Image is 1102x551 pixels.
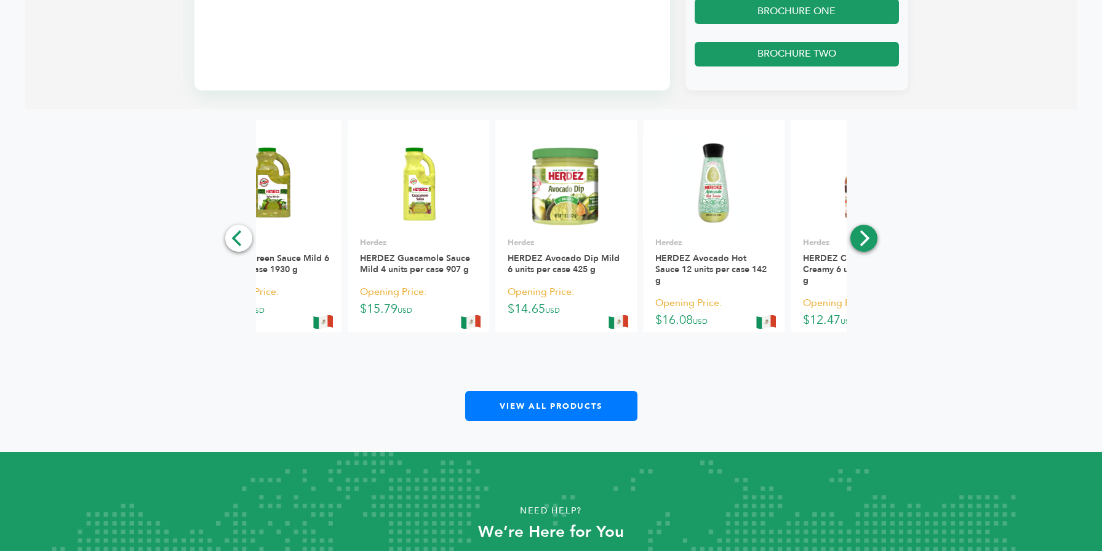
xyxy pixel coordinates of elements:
[695,42,899,67] a: BROCHURE TWO
[478,521,624,543] strong: We’re Here for You
[545,305,560,315] span: USD
[508,284,574,300] span: Opening Price:
[803,237,920,248] p: Herdez
[850,225,877,252] button: Next
[828,140,895,230] img: HERDEZ Chipotle Sauce Creamy 6 units per case 434 g
[360,283,477,319] p: $15.79
[381,140,455,229] img: HERDEZ Guacamole Sauce Mild 4 units per case 907 g
[840,316,855,326] span: USD
[508,283,625,319] p: $14.65
[655,252,767,286] a: HERDEZ Avocado Hot Sauce 12 units per case 142 g
[250,305,265,315] span: USD
[508,237,625,248] p: Herdez
[669,140,759,230] img: HERDEZ Avocado Hot Sauce 12 units per case 142 g
[655,237,772,248] p: Herdez
[655,294,772,330] p: $16.08
[508,252,620,275] a: HERDEZ Avocado Dip Mild 6 units per case 425 g
[212,252,329,275] a: HERDEZ Green Sauce Mild 6 units per case 1930 g
[693,316,708,326] span: USD
[360,237,477,248] p: Herdez
[803,295,869,312] span: Opening Price:
[465,391,637,421] a: View All Products
[397,305,412,315] span: USD
[234,140,308,229] img: HERDEZ Green Sauce Mild 6 units per case 1930 g
[360,284,426,300] span: Opening Price:
[500,140,632,229] img: HERDEZ Avocado Dip Mild 6 units per case 425 g
[360,252,470,275] a: HERDEZ Guacamole Sauce Mild 4 units per case 907 g
[212,284,279,300] span: Opening Price:
[655,295,722,312] span: Opening Price:
[212,237,329,248] p: Herdez
[803,252,916,286] a: HERDEZ Chipotle Sauce Creamy 6 units per case 434 g
[212,283,329,319] p: $35.24
[55,502,1047,520] p: Need Help?
[225,225,252,252] button: Previous
[803,294,920,330] p: $12.47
